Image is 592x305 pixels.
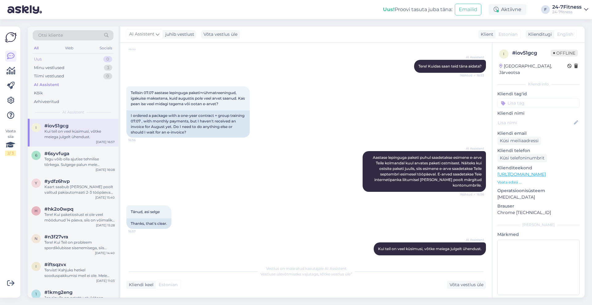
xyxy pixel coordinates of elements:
span: #n3f27vra [44,234,68,240]
p: Kliendi telefon [497,147,580,154]
div: I ordered a package with a one-year contract + group training 07.07 , with monthly payments, but ... [126,110,250,138]
span: 6 [35,153,37,158]
span: Vestluse ülevõtmiseks vajutage [261,272,352,276]
input: Lisa nimi [498,119,573,126]
div: Kõik [34,90,43,96]
p: Klienditeekond [497,165,580,171]
div: Võta vestlus üle [201,30,240,39]
span: Estonian [499,31,517,38]
div: Arhiveeritud [34,99,59,105]
span: i [35,264,37,269]
span: 16:56 [128,138,151,142]
span: AI Assistent [461,237,484,242]
div: 2 / 3 [5,150,16,156]
span: Aastase lepinguga paketi puhul saadetakse esimene e-arve Teile kolmandal kuul arvates paketi ostm... [373,155,483,188]
span: AI Assistent [461,55,484,60]
div: [DATE] 14:40 [95,251,115,255]
div: Kaart saabub [PERSON_NAME] poolt valitud pakiautomaati 2-3 tööpäeva jooksul. Kui kaart ei ole 3 t... [44,184,115,195]
div: Tegu võib olla ajutise tehnilise tõrkega. Sulgege palun meie koduleht/äpp ning kustutage oma sead... [44,156,115,167]
p: Chrome [TECHNICAL_ID] [497,209,580,216]
p: Vaata edasi ... [497,179,580,185]
span: AI Assistent [62,109,84,115]
div: Kliendi keel [126,282,154,288]
span: #6syvfuga [44,151,69,156]
div: Klienditugi [526,31,552,38]
div: [DATE] 16:57 [96,140,115,144]
div: Socials [98,44,113,52]
span: #iftsqzvx [44,262,66,267]
div: Võta vestlus üle [447,281,486,289]
input: Lisa tag [497,98,580,108]
p: Kliendi nimi [497,110,580,117]
span: Estonian [159,282,178,288]
div: Tervist! Kahjuks hetkel sooduspakkumisi meil ei ole. Meie spordiklubi poolt pakutavate pakettide ... [44,267,115,278]
div: Aktiivne [489,4,526,15]
span: Nähtud ✓ 16:53 [460,73,484,78]
div: # iov51gcg [512,49,551,57]
p: Kliendi tag'id [497,91,580,97]
p: Brauser [497,203,580,209]
span: i [503,52,504,56]
span: #iov51gcg [44,123,68,129]
span: Nähtud ✓ 16:56 [460,192,484,197]
p: Kliendi email [497,130,580,137]
div: 24-7fitness [552,10,582,14]
span: 16:57 [128,229,151,234]
div: [PERSON_NAME] [497,222,580,228]
p: Operatsioonisüsteem [497,188,580,194]
div: [DATE] 15:40 [95,195,115,200]
span: Kui teil on veel küsimusi, võtke meiega julgelt ühendust. [378,246,482,251]
div: Web [64,44,75,52]
div: Thanks, that's clear. [126,218,171,229]
span: h [35,208,38,213]
span: #ydfz6hvp [44,179,70,184]
span: Otsi kliente [38,32,63,39]
div: juhib vestlust [163,31,194,38]
div: Minu vestlused [34,65,64,71]
span: Offline [551,50,578,56]
div: Kliendi info [497,81,580,87]
div: Proovi tasuta juba täna: [383,6,452,13]
div: Klient [478,31,493,38]
div: Tiimi vestlused [34,73,64,79]
div: AI Assistent [34,82,59,88]
span: English [557,31,573,38]
img: Askly Logo [5,31,17,43]
div: All [33,44,40,52]
span: 16:57 [461,256,484,260]
i: „Võtke vestlus üle” [318,272,352,276]
span: #hk2o0wpq [44,206,73,212]
span: AI Assistent [461,146,484,151]
div: Tere! Kui Teil on probleem spordiklubisse sisenemisega, siis palun helistage meie infotelefonile ... [44,240,115,251]
p: Märkmed [497,231,580,238]
div: Uus [34,56,42,62]
b: Uus! [383,6,395,12]
span: y [35,181,37,185]
div: Vaata siia [5,128,16,156]
span: AI Assistent [129,31,154,38]
span: n [35,236,38,241]
div: [DATE] 11:03 [96,278,115,283]
div: Tere! Kui paketiostust ei ole veel möödunud 14 päeva, siis on võimalik paketist taganeda. Kui pak... [44,212,115,223]
div: 3 [104,65,112,71]
span: Tellisin 07.07 aastase lepinguga paketi+rühmatreeningud, igakuise maksetena, kuid augustis pole v... [131,90,246,106]
span: Vestlus on määratud kasutajale AI Assistent [266,266,347,271]
div: Küsi meiliaadressi [497,137,541,145]
div: Kui teil on veel küsimusi, võtke meiega julgelt ühendust. [44,129,115,140]
div: [GEOGRAPHIC_DATA], Järveotsa [499,63,567,76]
div: F [541,5,550,14]
span: 16:53 [128,47,151,51]
span: i [35,125,37,130]
span: 1 [35,292,37,296]
p: [MEDICAL_DATA] [497,194,580,200]
span: Tänud, asi selge [131,209,160,214]
div: Küsi telefoninumbrit [497,154,547,162]
a: [URL][DOMAIN_NAME] [497,171,546,177]
button: Emailid [455,4,481,15]
span: #1kmg2eng [44,290,72,295]
div: [DATE] 15:28 [96,223,115,228]
div: 24-7Fitness [552,5,582,10]
div: [DATE] 16:08 [96,167,115,172]
div: 0 [103,73,112,79]
div: 0 [103,56,112,62]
